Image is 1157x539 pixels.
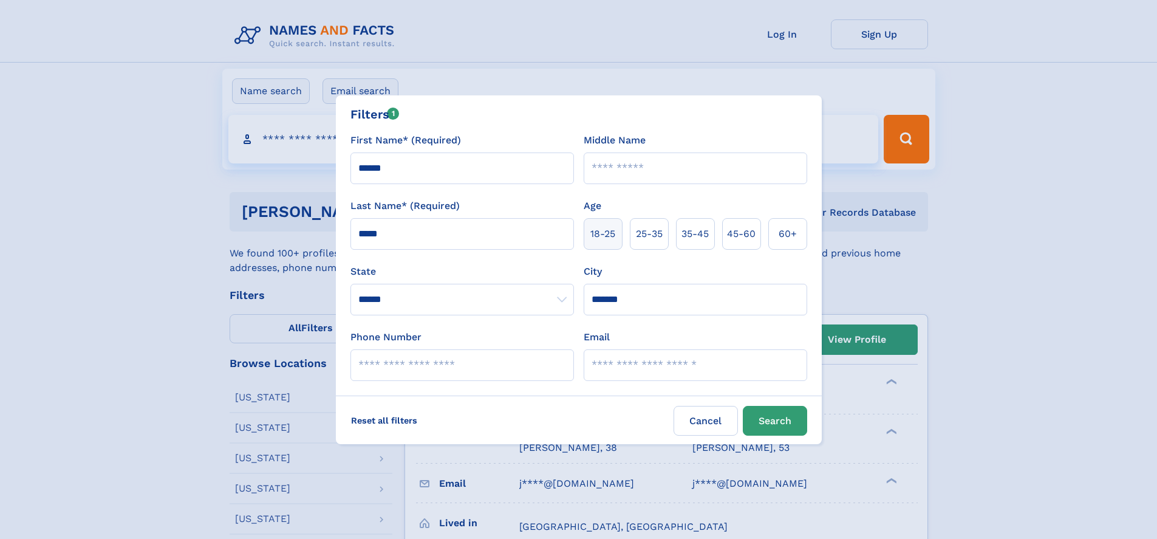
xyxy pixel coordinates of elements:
span: 60+ [779,227,797,241]
label: Middle Name [584,133,646,148]
label: Last Name* (Required) [350,199,460,213]
label: Email [584,330,610,345]
span: 18‑25 [590,227,615,241]
label: Age [584,199,601,213]
span: 25‑35 [636,227,663,241]
label: Cancel [674,406,738,436]
label: City [584,264,602,279]
div: Filters [350,105,400,123]
label: First Name* (Required) [350,133,461,148]
span: 45‑60 [727,227,756,241]
label: Phone Number [350,330,422,345]
span: 35‑45 [681,227,709,241]
label: Reset all filters [343,406,425,435]
label: State [350,264,574,279]
button: Search [743,406,807,436]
